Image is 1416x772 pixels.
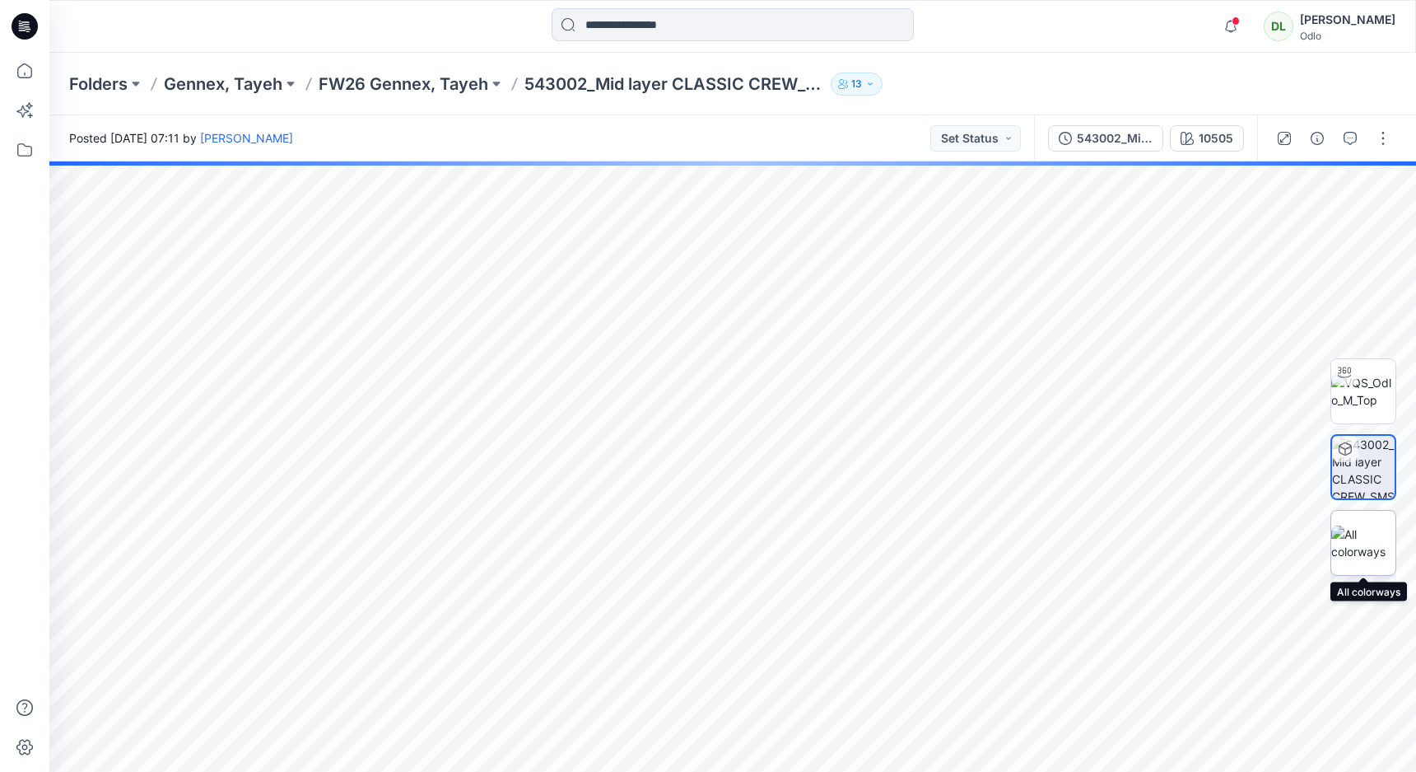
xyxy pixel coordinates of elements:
a: [PERSON_NAME] [200,131,293,145]
p: 543002_Mid layer CLASSIC CREW_SMS_3D [524,73,824,96]
button: 13 [831,73,883,96]
div: 543002_Mid layer CLASSIC CREW_SMS_3D [1077,129,1153,147]
button: Details [1304,125,1330,152]
button: 10505 [1170,125,1244,152]
button: 543002_Mid layer CLASSIC CREW_SMS_3D [1048,125,1163,152]
img: 543002_Mid layer CLASSIC CREW_SMS_3D 10505 [1332,436,1395,498]
img: All colorways [1331,526,1395,560]
span: Posted [DATE] 07:11 by [69,129,293,147]
a: FW26 Gennex, Tayeh [319,73,488,96]
a: Gennex, Tayeh [164,73,282,96]
a: Folders [69,73,128,96]
div: 10505 [1199,129,1233,147]
img: VQS_Odlo_M_Top [1331,374,1395,409]
div: [PERSON_NAME] [1300,10,1395,30]
div: Odlo [1300,30,1395,42]
div: DL [1264,12,1293,41]
p: 13 [851,75,862,93]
